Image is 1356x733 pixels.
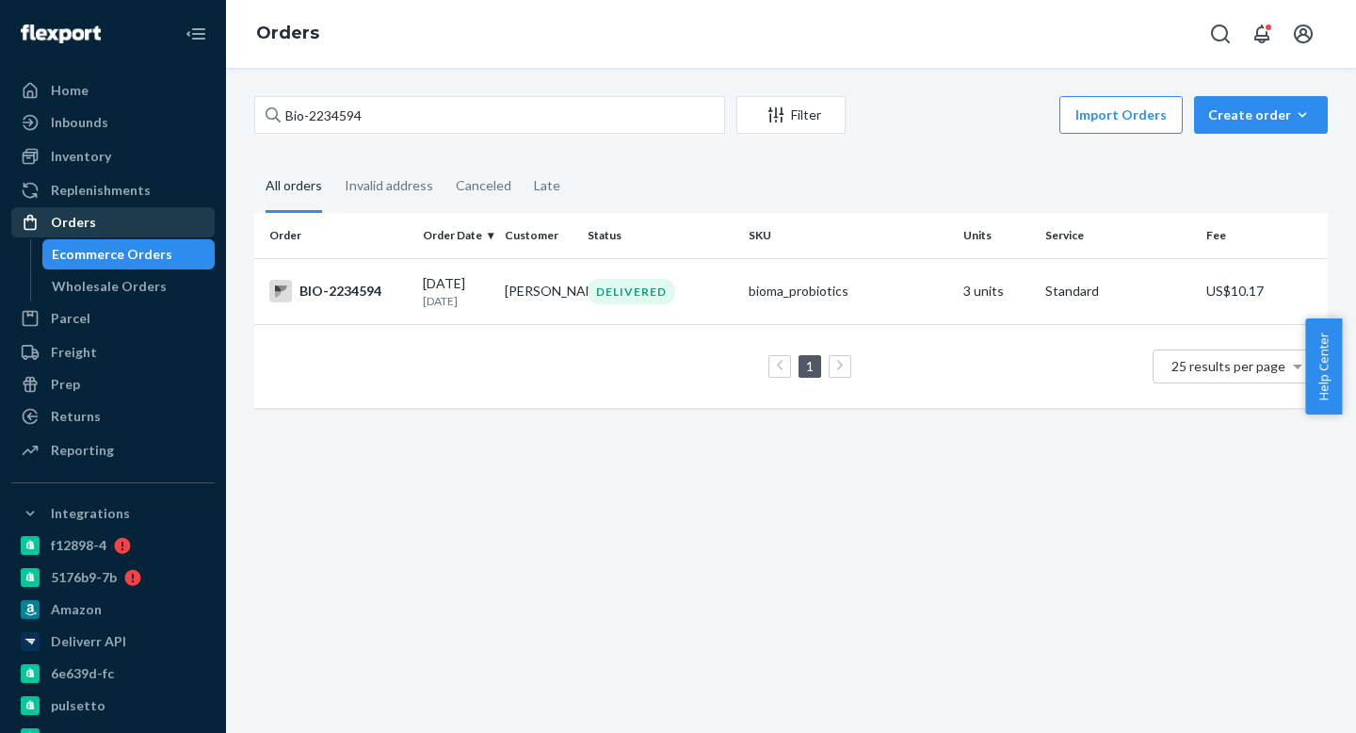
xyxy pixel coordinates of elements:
th: Service [1038,213,1199,258]
div: Home [51,81,89,100]
a: Orders [11,207,215,237]
a: Home [11,75,215,106]
div: All orders [266,161,322,213]
th: Fee [1199,213,1328,258]
a: 5176b9-7b [11,562,215,593]
a: Replenishments [11,175,215,205]
div: Replenishments [51,181,151,200]
button: Help Center [1305,318,1342,415]
td: 3 units [956,258,1038,324]
a: 6e639d-fc [11,659,215,689]
a: Reporting [11,435,215,465]
th: Units [956,213,1038,258]
div: Parcel [51,309,90,328]
a: Wholesale Orders [42,271,216,301]
div: 6e639d-fc [51,664,114,683]
div: Amazon [51,600,102,619]
button: Import Orders [1059,96,1183,134]
th: SKU [741,213,956,258]
div: Invalid address [345,161,433,210]
p: Standard [1045,282,1191,301]
button: Open notifications [1243,15,1281,53]
img: Flexport logo [21,24,101,43]
div: BIO-2234594 [269,280,408,302]
a: f12898-4 [11,530,215,561]
button: Filter [736,96,846,134]
div: Freight [51,343,97,362]
div: bioma_probiotics [749,282,948,301]
div: Canceled [456,161,511,210]
a: Returns [11,401,215,432]
a: Ecommerce Orders [42,239,216,269]
div: [DATE] [423,274,490,309]
p: [DATE] [423,293,490,309]
div: f12898-4 [51,536,106,555]
div: Prep [51,375,80,394]
a: Orders [256,23,319,43]
button: Close Navigation [177,15,215,53]
input: Search orders [254,96,725,134]
ol: breadcrumbs [241,7,334,61]
div: pulsetto [51,696,105,715]
div: Orders [51,213,96,232]
th: Status [580,213,741,258]
button: Open account menu [1284,15,1322,53]
th: Order [254,213,415,258]
a: Amazon [11,595,215,625]
div: Inventory [51,147,111,166]
div: Wholesale Orders [52,277,167,296]
div: Returns [51,407,101,426]
button: Open Search Box [1202,15,1239,53]
td: [PERSON_NAME] [497,258,579,324]
a: Freight [11,337,215,367]
div: Integrations [51,504,130,523]
div: Filter [737,106,845,124]
a: Parcel [11,303,215,334]
a: pulsetto [11,691,215,721]
th: Order Date [415,213,497,258]
div: Reporting [51,441,114,460]
span: 25 results per page [1171,358,1285,374]
div: Ecommerce Orders [52,245,172,264]
div: Deliverr API [51,632,126,651]
div: Inbounds [51,113,108,132]
button: Create order [1194,96,1328,134]
div: Create order [1208,106,1314,124]
div: Customer [505,227,572,243]
a: Inventory [11,141,215,171]
div: DELIVERED [588,279,675,304]
a: Inbounds [11,107,215,138]
button: Integrations [11,498,215,529]
div: Late [534,161,560,210]
div: 5176b9-7b [51,568,117,587]
a: Prep [11,369,215,399]
td: US$10.17 [1199,258,1328,324]
a: Deliverr API [11,627,215,657]
a: Page 1 is your current page [802,358,817,374]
